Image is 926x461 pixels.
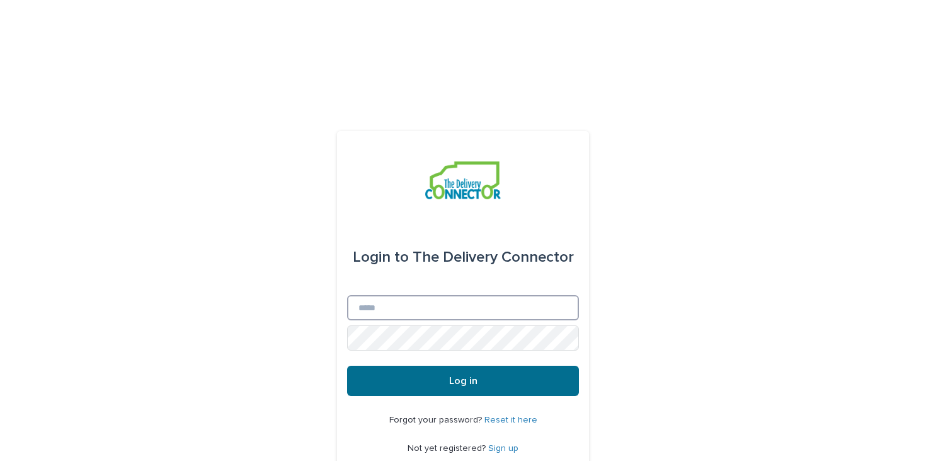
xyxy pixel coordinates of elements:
[449,376,477,386] span: Log in
[353,240,574,275] div: The Delivery Connector
[484,416,537,424] a: Reset it here
[353,250,409,265] span: Login to
[347,366,579,396] button: Log in
[488,444,518,453] a: Sign up
[425,161,500,199] img: aCWQmA6OSGG0Kwt8cj3c
[389,416,484,424] span: Forgot your password?
[408,444,488,453] span: Not yet registered?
